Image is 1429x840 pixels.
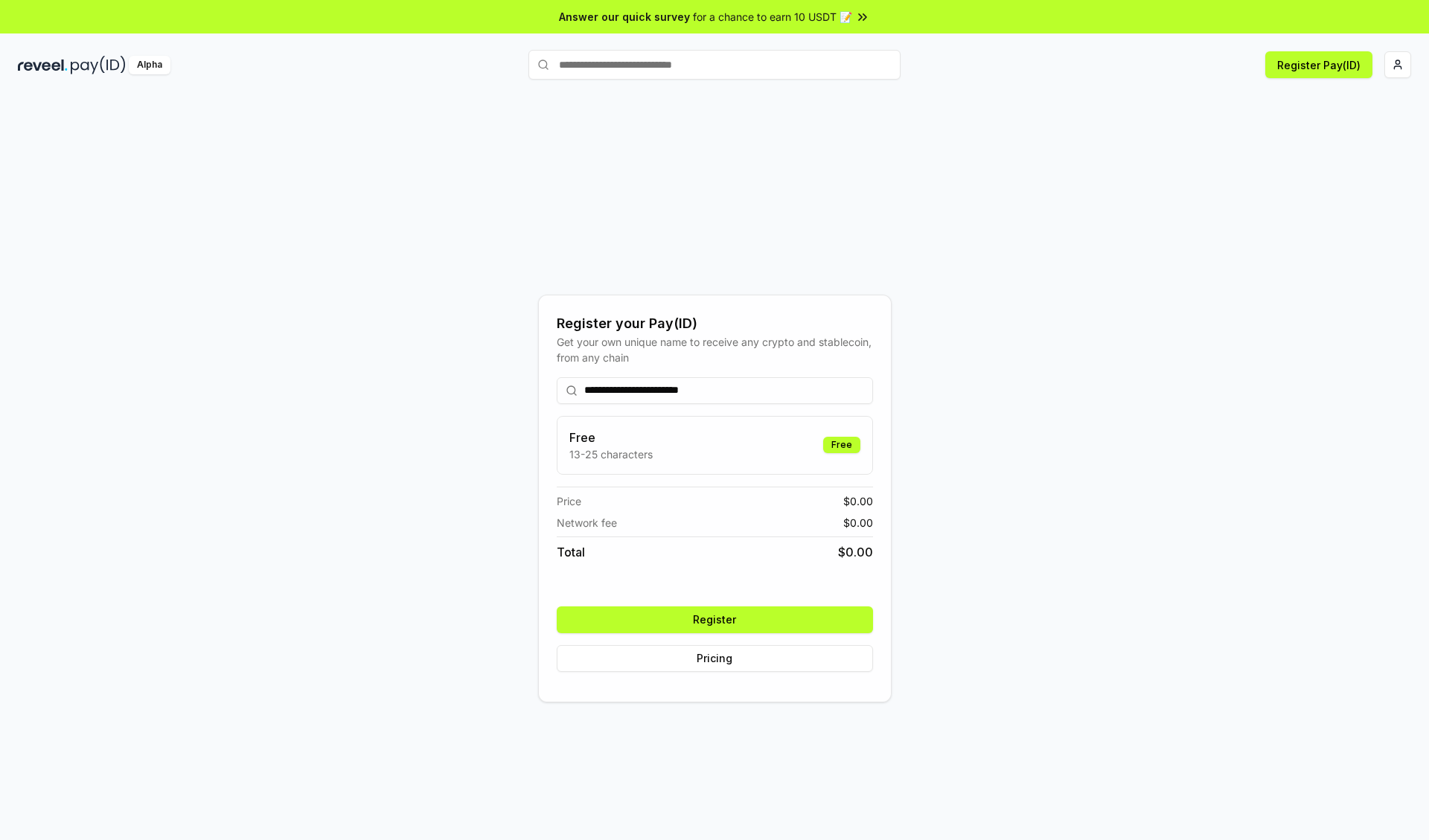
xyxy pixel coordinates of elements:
[693,9,852,25] span: for a chance to earn 10 USDT 📝
[823,437,860,453] div: Free
[129,56,170,74] div: Alpha
[557,543,585,561] span: Total
[569,446,653,462] p: 13-25 characters
[559,9,690,25] span: Answer our quick survey
[71,56,126,74] img: pay_id
[557,645,873,672] button: Pricing
[838,543,873,561] span: $ 0.00
[557,313,873,334] div: Register your Pay(ID)
[557,493,581,509] span: Price
[843,515,873,530] span: $ 0.00
[18,56,68,74] img: reveel_dark
[557,515,617,530] span: Network fee
[557,334,873,365] div: Get your own unique name to receive any crypto and stablecoin, from any chain
[1265,51,1372,78] button: Register Pay(ID)
[569,429,653,446] h3: Free
[557,606,873,633] button: Register
[843,493,873,509] span: $ 0.00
